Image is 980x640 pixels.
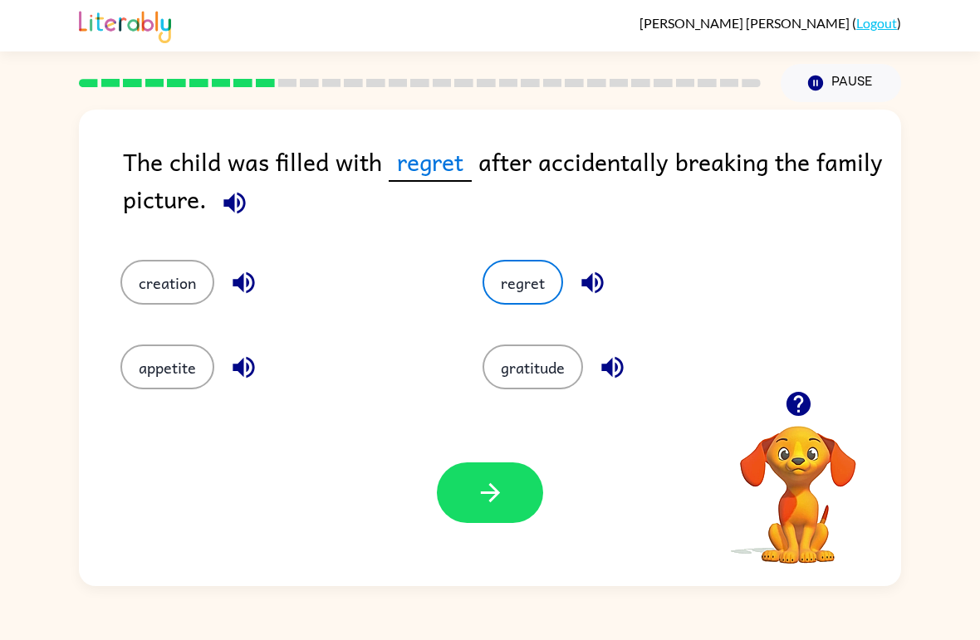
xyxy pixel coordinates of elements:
button: creation [120,260,214,305]
button: appetite [120,344,214,389]
button: Pause [781,64,901,102]
span: [PERSON_NAME] [PERSON_NAME] [639,15,852,31]
img: Literably [79,7,171,43]
div: The child was filled with after accidentally breaking the family picture. [123,143,901,227]
a: Logout [856,15,897,31]
button: gratitude [483,344,583,389]
video: Your browser must support playing .mp4 files to use Literably. Please try using another browser. [715,400,881,566]
span: regret [389,143,472,182]
div: ( ) [639,15,901,31]
button: regret [483,260,563,305]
